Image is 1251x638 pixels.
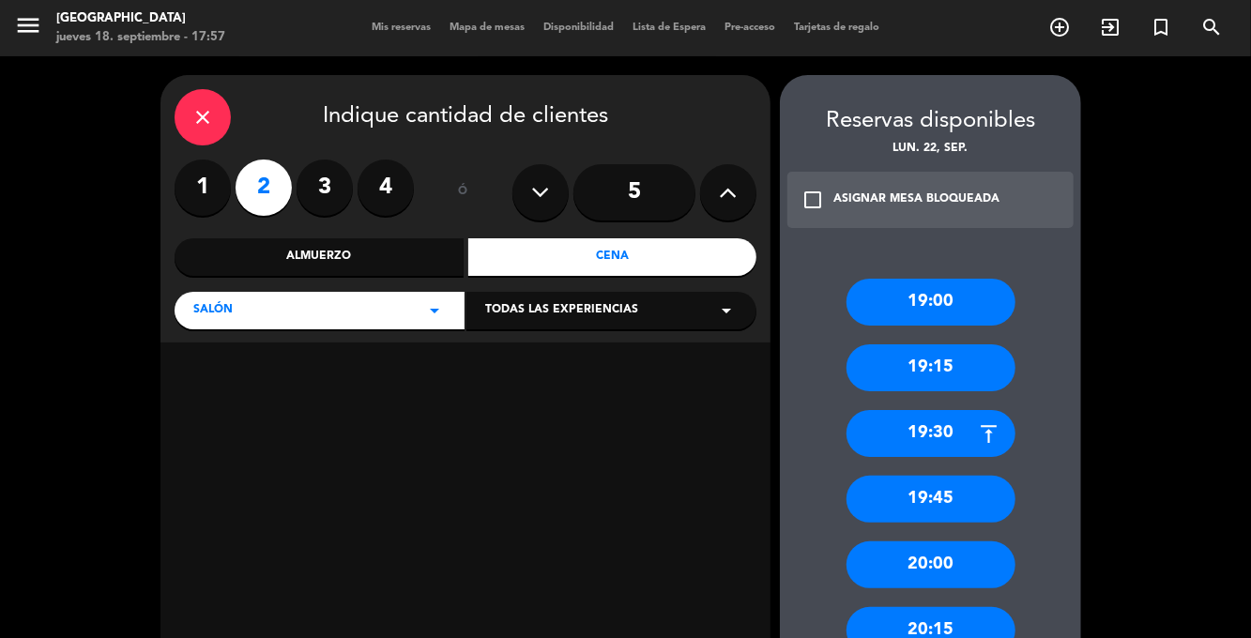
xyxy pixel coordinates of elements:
div: [GEOGRAPHIC_DATA] [56,9,225,28]
span: Mis reservas [362,23,440,33]
i: turned_in_not [1150,16,1172,38]
i: check_box_outline_blank [801,189,824,211]
div: ó [433,159,494,225]
i: exit_to_app [1099,16,1121,38]
div: 20:00 [847,541,1015,588]
span: Salón [193,301,233,320]
div: Cena [468,238,757,276]
span: Lista de Espera [623,23,715,33]
div: 19:30 [847,410,1015,457]
label: 3 [297,159,353,216]
div: Indique cantidad de clientes [175,89,756,145]
span: Pre-acceso [715,23,785,33]
span: Todas las experiencias [485,301,638,320]
div: Almuerzo [175,238,464,276]
span: Disponibilidad [534,23,623,33]
label: 4 [358,159,414,216]
div: 19:15 [847,344,1015,391]
i: menu [14,11,42,39]
div: jueves 18. septiembre - 17:57 [56,28,225,47]
div: lun. 22, sep. [780,140,1081,159]
label: 1 [175,159,231,216]
div: Reservas disponibles [780,103,1081,140]
i: close [191,106,214,129]
label: 2 [236,159,292,216]
i: arrow_drop_down [423,299,446,322]
button: menu [14,11,42,46]
span: Mapa de mesas [440,23,534,33]
div: ASIGNAR MESA BLOQUEADA [833,190,999,209]
div: 19:00 [847,279,1015,326]
i: arrow_drop_down [715,299,738,322]
i: search [1200,16,1223,38]
div: 19:45 [847,476,1015,523]
span: Tarjetas de regalo [785,23,889,33]
i: add_circle_outline [1048,16,1071,38]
